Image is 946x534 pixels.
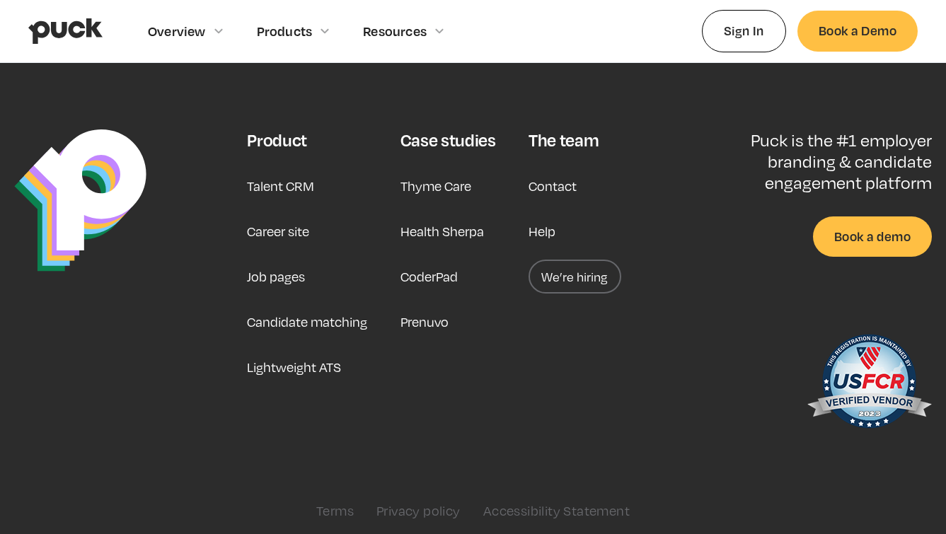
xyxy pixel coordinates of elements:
[713,129,932,194] p: Puck is the #1 employer branding & candidate engagement platform
[529,169,577,203] a: Contact
[247,169,314,203] a: Talent CRM
[316,503,354,518] a: Terms
[247,214,309,248] a: Career site
[400,305,449,339] a: Prenuvo
[247,260,305,294] a: Job pages
[483,503,630,518] a: Accessibility Statement
[400,214,484,248] a: Health Sherpa
[363,23,427,39] div: Resources
[806,327,932,441] img: US Federal Contractor Registration System for Award Management Verified Vendor Seal
[257,23,313,39] div: Products
[247,305,367,339] a: Candidate matching
[797,11,918,51] a: Book a Demo
[400,260,458,294] a: CoderPad
[702,10,786,52] a: Sign In
[529,214,555,248] a: Help
[247,129,307,151] div: Product
[148,23,206,39] div: Overview
[400,129,496,151] div: Case studies
[529,129,599,151] div: The team
[529,260,621,294] a: We’re hiring
[376,503,461,518] a: Privacy policy
[400,169,471,203] a: Thyme Care
[247,350,341,384] a: Lightweight ATS
[813,216,932,257] a: Book a demo
[14,129,146,272] img: Puck Logo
